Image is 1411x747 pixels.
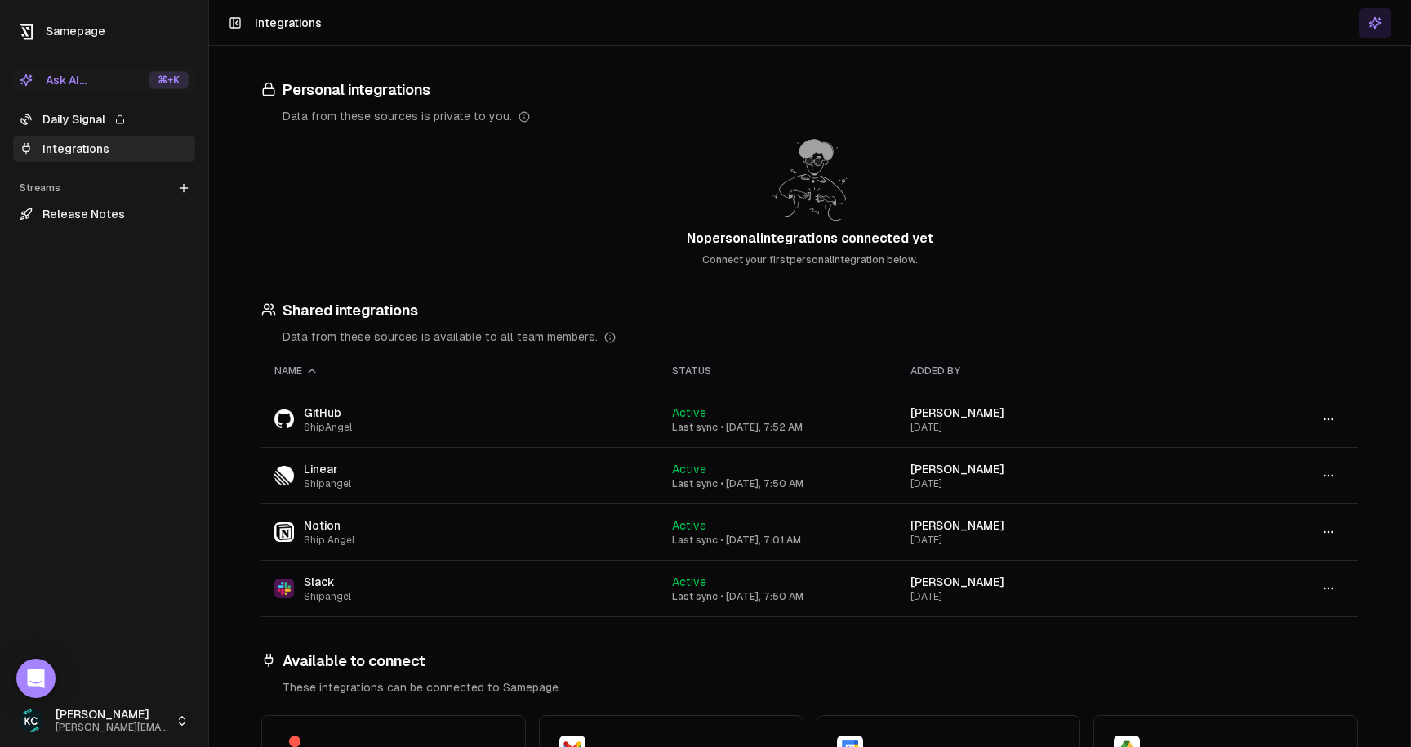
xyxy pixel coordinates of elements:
[255,15,322,31] h1: Integrations
[672,477,884,490] div: Last sync • [DATE], 7:50 AM
[13,175,195,201] div: Streams
[910,421,1202,434] div: [DATE]
[910,519,1004,532] span: [PERSON_NAME]
[672,421,884,434] div: Last sync • [DATE], 7:52 AM
[274,522,294,542] img: Notion
[910,477,1202,490] div: [DATE]
[304,574,351,590] span: Slack
[910,365,1202,378] div: Added by
[283,679,1358,696] div: These integrations can be connected to Samepage.
[274,409,294,428] img: GitHub
[672,365,884,378] div: Status
[13,201,195,227] a: Release Notes
[261,299,1358,322] h3: Shared integrations
[274,579,294,598] img: Slack
[46,25,105,38] span: Samepage
[304,461,351,477] span: Linear
[672,575,706,588] span: Active
[304,421,352,434] span: ShipAngel
[304,590,351,603] span: Shipangel
[910,590,1202,603] div: [DATE]
[672,406,706,419] span: Active
[13,136,195,162] a: Integrations
[910,463,1004,476] span: [PERSON_NAME]
[261,650,1358,673] h3: Available to connect
[274,466,294,485] img: Linear
[13,67,195,93] button: Ask AI...⌘+K
[283,329,1358,345] div: Data from these sources is available to all team members.
[304,477,351,490] span: Shipangel
[56,708,169,722] span: [PERSON_NAME]
[672,534,884,547] div: Last sync • [DATE], 7:01 AM
[672,463,706,476] span: Active
[679,253,941,266] p: Connect your first personal integration below.
[672,590,884,603] div: Last sync • [DATE], 7:50 AM
[13,106,195,132] a: Daily Signal
[274,365,646,378] div: Name
[261,78,1358,101] h3: Personal integrations
[13,701,195,740] button: [PERSON_NAME][PERSON_NAME][EMAIL_ADDRESS][DOMAIN_NAME]
[672,519,706,532] span: Active
[910,534,1202,547] div: [DATE]
[910,575,1004,588] span: [PERSON_NAME]
[16,659,56,698] div: Open Intercom Messenger
[679,229,941,248] h2: No personal integrations connected yet
[304,517,354,534] span: Notion
[149,71,189,89] div: ⌘ +K
[20,709,42,732] img: _image
[910,406,1004,419] span: [PERSON_NAME]
[20,72,87,88] div: Ask AI...
[304,405,352,421] span: GitHub
[304,534,354,547] span: Ship Angel
[56,722,169,734] span: [PERSON_NAME][EMAIL_ADDRESS][DOMAIN_NAME]
[283,108,1358,124] div: Data from these sources is private to you.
